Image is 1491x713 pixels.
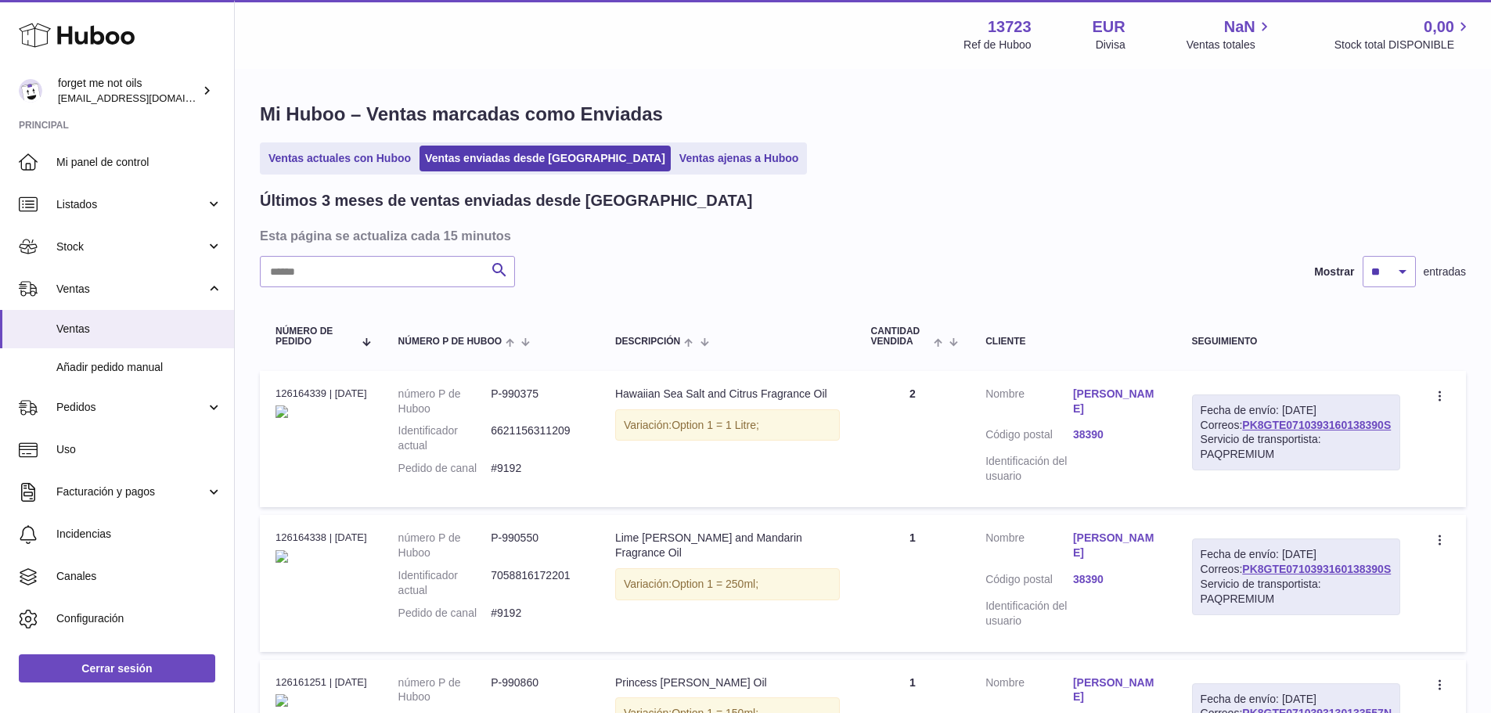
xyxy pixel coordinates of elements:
[1314,265,1354,279] label: Mostrar
[1073,572,1161,587] a: 38390
[56,197,206,212] span: Listados
[1334,16,1472,52] a: 0,00 Stock total DISPONIBLE
[276,531,367,545] div: 126164338 | [DATE]
[1201,577,1392,607] div: Servicio de transportista: PAQPREMIUM
[56,442,222,457] span: Uso
[19,654,215,682] a: Cerrar sesión
[988,16,1032,38] strong: 13723
[19,79,42,103] img: internalAdmin-13723@internal.huboo.com
[1096,38,1125,52] div: Divisa
[985,454,1073,484] dt: Identificación del usuario
[871,326,930,347] span: Cantidad vendida
[491,568,584,598] dd: 7058816172201
[615,387,840,402] div: Hawaiian Sea Salt and Citrus Fragrance Oil
[398,606,492,621] dt: Pedido de canal
[672,578,758,590] span: Option 1 = 250ml;
[985,531,1073,564] dt: Nombre
[491,675,584,705] dd: P-990860
[276,326,353,347] span: Número de pedido
[855,371,971,507] td: 2
[1192,394,1400,471] div: Correos:
[491,423,584,453] dd: 6621156311209
[56,527,222,542] span: Incidencias
[1424,16,1454,38] span: 0,00
[420,146,671,171] a: Ventas enviadas desde [GEOGRAPHIC_DATA]
[985,675,1073,709] dt: Nombre
[985,337,1160,347] div: Cliente
[398,568,492,598] dt: Identificador actual
[1073,531,1161,560] a: [PERSON_NAME]
[56,611,222,626] span: Configuración
[260,102,1466,127] h1: Mi Huboo – Ventas marcadas como Enviadas
[1334,38,1472,52] span: Stock total DISPONIBLE
[56,484,206,499] span: Facturación y pagos
[491,531,584,560] dd: P-990550
[263,146,416,171] a: Ventas actuales con Huboo
[1192,337,1400,347] div: Seguimiento
[1093,16,1125,38] strong: EUR
[398,461,492,476] dt: Pedido de canal
[58,76,199,106] div: forget me not oils
[985,599,1073,628] dt: Identificación del usuario
[1187,38,1273,52] span: Ventas totales
[276,550,288,563] img: custom_resized_eda202a6-ffe6-4521-98e7-3c7895680b6b.jpg
[1224,16,1255,38] span: NaN
[56,400,206,415] span: Pedidos
[1242,419,1391,431] a: PK8GTE0710393160138390S
[674,146,805,171] a: Ventas ajenas a Huboo
[276,694,288,707] img: PrincessJasmine.jpg
[1201,547,1392,562] div: Fecha de envío: [DATE]
[1201,403,1392,418] div: Fecha de envío: [DATE]
[491,606,584,621] dd: #9192
[56,322,222,337] span: Ventas
[1073,427,1161,442] a: 38390
[1201,692,1392,707] div: Fecha de envío: [DATE]
[615,531,840,560] div: Lime [PERSON_NAME] and Mandarin Fragrance Oil
[615,337,680,347] span: Descripción
[855,515,971,651] td: 1
[56,282,206,297] span: Ventas
[398,675,492,705] dt: número P de Huboo
[56,569,222,584] span: Canales
[491,387,584,416] dd: P-990375
[1201,432,1392,462] div: Servicio de transportista: PAQPREMIUM
[985,387,1073,420] dt: Nombre
[260,190,752,211] h2: Últimos 3 meses de ventas enviadas desde [GEOGRAPHIC_DATA]
[398,423,492,453] dt: Identificador actual
[260,227,1462,244] h3: Esta página se actualiza cada 15 minutos
[963,38,1031,52] div: Ref de Huboo
[398,387,492,416] dt: número P de Huboo
[58,92,230,104] span: [EMAIL_ADDRESS][DOMAIN_NAME]
[398,531,492,560] dt: número P de Huboo
[276,387,367,401] div: 126164339 | [DATE]
[56,155,222,170] span: Mi panel de control
[615,409,840,441] div: Variación:
[615,675,840,690] div: Princess [PERSON_NAME] Oil
[1073,675,1161,705] a: [PERSON_NAME]
[398,337,502,347] span: número P de Huboo
[56,239,206,254] span: Stock
[615,568,840,600] div: Variación:
[985,572,1073,591] dt: Código postal
[276,405,288,418] img: custom_resized_11ef335b-3f79-4921-a246-21c80e4cb3fa.jpg
[1424,265,1466,279] span: entradas
[1192,538,1400,615] div: Correos:
[56,360,222,375] span: Añadir pedido manual
[276,675,367,690] div: 126161251 | [DATE]
[1073,387,1161,416] a: [PERSON_NAME]
[1242,563,1391,575] a: PK8GTE0710393160138390S
[491,461,584,476] dd: #9192
[1187,16,1273,52] a: NaN Ventas totales
[672,419,759,431] span: Option 1 = 1 Litre;
[985,427,1073,446] dt: Código postal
